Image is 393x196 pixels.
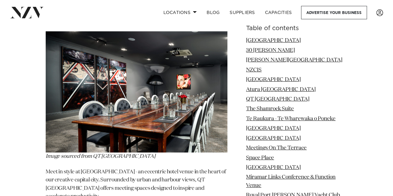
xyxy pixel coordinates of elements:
[246,135,301,141] a: [GEOGRAPHIC_DATA]
[246,77,301,82] a: [GEOGRAPHIC_DATA]
[246,155,274,160] a: Space Place
[301,6,367,19] a: Advertise your business
[246,126,301,131] a: [GEOGRAPHIC_DATA]
[260,6,297,19] a: Capacities
[246,175,336,188] a: Miramar Links Conference & Function Venue
[246,25,347,32] h6: Table of contents
[246,165,301,170] a: [GEOGRAPHIC_DATA]
[246,57,342,63] a: [PERSON_NAME][GEOGRAPHIC_DATA]
[46,154,155,159] em: Image sourced from QT [GEOGRAPHIC_DATA]
[202,6,225,19] a: BLOG
[225,6,260,19] a: SUPPLIERS
[246,97,309,102] a: QT [GEOGRAPHIC_DATA]
[158,6,202,19] a: Locations
[10,7,44,18] img: nzv-logo.png
[246,87,316,92] a: Atura [GEOGRAPHIC_DATA]
[246,38,301,43] a: [GEOGRAPHIC_DATA]
[246,106,294,112] a: The Shamrock Suite
[246,145,307,151] a: Meetings On The Terrace
[246,116,336,121] a: Te Raukura - Te Wharewaka o Poneke
[246,48,295,53] a: 30 [PERSON_NAME]
[246,67,262,72] a: NZCIS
